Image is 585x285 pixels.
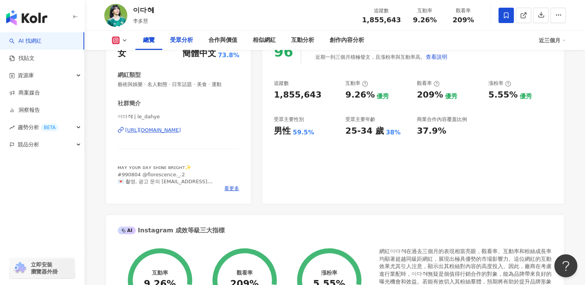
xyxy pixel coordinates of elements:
[170,36,193,45] div: 受眾分析
[274,125,291,137] div: 男性
[118,127,240,134] a: [URL][DOMAIN_NAME]
[274,80,289,87] div: 追蹤數
[31,261,58,275] span: 立即安裝 瀏覽器外掛
[9,55,35,62] a: 找貼文
[118,71,141,79] div: 網紅類型
[520,92,532,101] div: 優秀
[10,258,75,278] a: chrome extension立即安裝 瀏覽器外掛
[488,80,511,87] div: 漲粉率
[488,89,518,101] div: 5.55%
[9,125,15,130] span: rise
[453,16,474,24] span: 209%
[445,92,457,101] div: 優秀
[362,16,401,24] span: 1,855,643
[386,128,400,137] div: 38%
[417,116,467,123] div: 商業合作內容覆蓋比例
[118,99,141,108] div: 社群簡介
[345,116,375,123] div: 受眾主要年齡
[274,116,304,123] div: 受眾主要性別
[143,36,155,45] div: 總覽
[218,51,240,60] span: 73.8%
[118,164,213,198] span: ᴍᴀʏ ʏᴏᴜʀ ᴅᴀʏ sʜɪɴᴇ ʙʀɪɢʜᴛ✨ #990804 @florescence._.2 💌 촬영, 광고 문의 [EMAIL_ADDRESS][DOMAIN_NAME] 🎀 ʏᴏ...
[554,254,577,277] iframe: Help Scout Beacon - Open
[330,36,364,45] div: 創作內容分析
[425,49,448,65] button: 查看說明
[208,36,237,45] div: 合作與價值
[125,127,181,134] div: [URL][DOMAIN_NAME]
[9,106,40,114] a: 洞察報告
[253,36,276,45] div: 相似網紅
[345,125,384,137] div: 25-34 歲
[182,48,216,60] div: 簡體中文
[12,262,27,274] img: chrome extension
[539,34,566,46] div: 近三個月
[274,89,322,101] div: 1,855,643
[118,113,240,120] span: 이다혜 | le_dahye
[321,270,337,276] div: 漲粉率
[417,89,443,101] div: 209%
[274,44,293,60] div: 96
[291,36,314,45] div: 互動分析
[237,270,253,276] div: 觀看率
[6,10,47,25] img: logo
[345,89,375,101] div: 9.26%
[377,92,389,101] div: 優秀
[133,5,154,15] div: 이다혜
[18,67,34,84] span: 資源庫
[417,80,440,87] div: 觀看率
[293,128,314,137] div: 59.5%
[9,89,40,97] a: 商案媒合
[410,7,440,15] div: 互動率
[9,37,42,45] a: searchAI 找網紅
[224,185,239,192] span: 看更多
[152,270,168,276] div: 互動率
[41,124,58,131] div: BETA
[413,16,437,24] span: 9.26%
[426,54,447,60] span: 查看說明
[315,49,448,65] div: 近期一到三個月積極發文，且漲粉率與互動率高。
[449,7,478,15] div: 觀看率
[417,125,446,137] div: 37.9%
[362,7,401,15] div: 追蹤數
[118,227,136,234] div: AI
[104,4,127,27] img: KOL Avatar
[18,136,39,153] span: 競品分析
[118,226,225,235] div: Instagram 成效等級三大指標
[18,119,58,136] span: 趨勢分析
[345,80,368,87] div: 互動率
[118,81,240,88] span: 藝術與娛樂 · 名人動態 · 日常話題 · 美食 · 運動
[118,48,126,60] div: 女
[133,18,148,24] span: 李多慧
